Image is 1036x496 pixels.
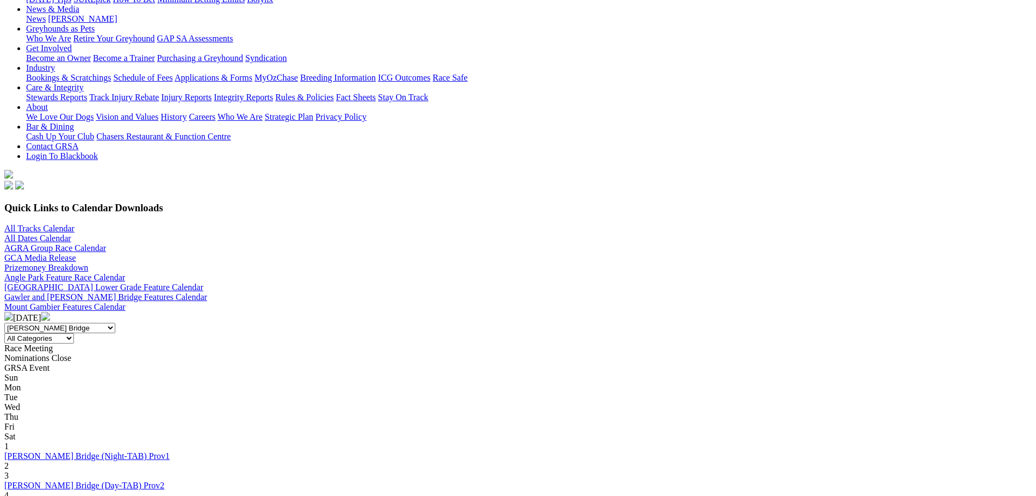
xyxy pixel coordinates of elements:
[93,53,155,63] a: Become a Trainer
[26,4,79,14] a: News & Media
[300,73,376,82] a: Breeding Information
[26,44,72,53] a: Get Involved
[26,102,48,112] a: About
[4,393,1032,402] div: Tue
[336,93,376,102] a: Fact Sheets
[175,73,252,82] a: Applications & Forms
[4,442,9,451] span: 1
[26,73,1032,83] div: Industry
[218,112,263,121] a: Who We Are
[4,302,126,311] a: Mount Gambier Features Calendar
[157,53,243,63] a: Purchasing a Greyhound
[4,402,1032,412] div: Wed
[4,253,76,262] a: GCA Media Release
[26,151,98,161] a: Login To Blackbook
[265,112,313,121] a: Strategic Plan
[26,14,1032,24] div: News & Media
[4,451,170,461] a: [PERSON_NAME] Bridge (Night-TAB) Prov1
[26,132,1032,142] div: Bar & Dining
[26,53,91,63] a: Become an Owner
[4,170,13,179] img: logo-grsa-white.png
[4,432,1032,442] div: Sat
[26,112,1032,122] div: About
[26,93,1032,102] div: Care & Integrity
[378,93,428,102] a: Stay On Track
[48,14,117,23] a: [PERSON_NAME]
[4,283,203,292] a: [GEOGRAPHIC_DATA] Lower Grade Feature Calendar
[214,93,273,102] a: Integrity Reports
[4,353,1032,363] div: Nominations Close
[4,461,9,470] span: 2
[26,122,74,131] a: Bar & Dining
[26,53,1032,63] div: Get Involved
[4,234,71,243] a: All Dates Calendar
[26,73,111,82] a: Bookings & Scratchings
[4,383,1032,393] div: Mon
[4,312,1032,323] div: [DATE]
[378,73,430,82] a: ICG Outcomes
[26,112,94,121] a: We Love Our Dogs
[26,34,1032,44] div: Greyhounds as Pets
[161,93,212,102] a: Injury Reports
[26,142,78,151] a: Contact GRSA
[4,471,9,480] span: 3
[4,181,13,189] img: facebook.svg
[96,132,231,141] a: Chasers Restaurant & Function Centre
[73,34,155,43] a: Retire Your Greyhound
[89,93,159,102] a: Track Injury Rebate
[275,93,334,102] a: Rules & Policies
[4,202,1032,214] h3: Quick Links to Calendar Downloads
[4,292,207,302] a: Gawler and [PERSON_NAME] Bridge Features Calendar
[4,224,75,233] a: All Tracks Calendar
[15,181,24,189] img: twitter.svg
[189,112,215,121] a: Careers
[41,312,50,321] img: chevron-right-pager-white.svg
[4,312,13,321] img: chevron-left-pager-white.svg
[26,93,87,102] a: Stewards Reports
[4,344,1032,353] div: Race Meeting
[96,112,158,121] a: Vision and Values
[315,112,367,121] a: Privacy Policy
[26,132,94,141] a: Cash Up Your Club
[4,243,106,253] a: AGRA Group Race Calendar
[4,481,164,490] a: [PERSON_NAME] Bridge (Day-TAB) Prov2
[26,63,55,72] a: Industry
[255,73,298,82] a: MyOzChase
[26,14,46,23] a: News
[4,412,1032,422] div: Thu
[4,422,1032,432] div: Fri
[4,273,125,282] a: Angle Park Feature Race Calendar
[245,53,287,63] a: Syndication
[26,83,84,92] a: Care & Integrity
[4,263,88,272] a: Prizemoney Breakdown
[160,112,187,121] a: History
[4,373,1032,383] div: Sun
[4,363,1032,373] div: GRSA Event
[157,34,233,43] a: GAP SA Assessments
[26,24,95,33] a: Greyhounds as Pets
[26,34,71,43] a: Who We Are
[432,73,467,82] a: Race Safe
[113,73,172,82] a: Schedule of Fees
